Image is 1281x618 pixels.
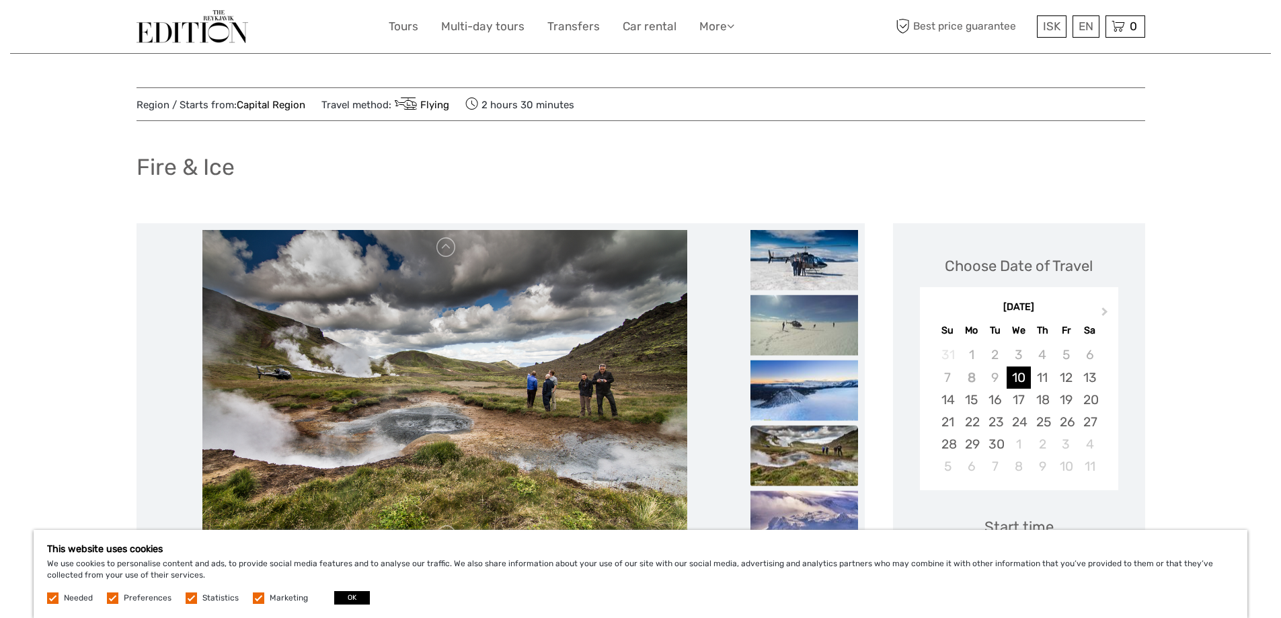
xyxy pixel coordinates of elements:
div: Choose Monday, October 6th, 2025 [960,455,983,477]
span: Region / Starts from: [137,98,305,112]
div: Choose Saturday, October 4th, 2025 [1078,433,1101,455]
div: Choose Thursday, October 2nd, 2025 [1031,433,1054,455]
div: Choose Monday, September 22nd, 2025 [960,411,983,433]
div: Choose Wednesday, September 24th, 2025 [1007,411,1030,433]
div: Choose Wednesday, September 10th, 2025 [1007,366,1030,389]
div: Fr [1054,321,1078,340]
a: Car rental [623,17,676,36]
div: Choose Tuesday, September 23rd, 2025 [983,411,1007,433]
div: Sa [1078,321,1101,340]
h1: Fire & Ice [137,153,235,181]
label: Marketing [270,592,308,604]
div: Not available Thursday, September 4th, 2025 [1031,344,1054,366]
div: [DATE] [920,301,1118,315]
div: Choose Sunday, September 14th, 2025 [936,389,960,411]
div: Choose Friday, September 12th, 2025 [1054,366,1078,389]
div: Choose Sunday, September 21st, 2025 [936,411,960,433]
button: Next Month [1095,304,1117,325]
a: Tours [389,17,418,36]
span: 0 [1128,20,1139,33]
a: More [699,17,734,36]
span: ISK [1043,20,1060,33]
div: Not available Wednesday, September 3rd, 2025 [1007,344,1030,366]
div: Choose Wednesday, September 17th, 2025 [1007,389,1030,411]
label: Needed [64,592,93,604]
div: Choose Friday, September 26th, 2025 [1054,411,1078,433]
a: Multi-day tours [441,17,525,36]
img: 02a209fb670e484a9468b2af5ea188f8_slider_thumbnail.jpg [750,491,858,551]
div: Not available Monday, September 1st, 2025 [960,344,983,366]
div: Choose Friday, September 19th, 2025 [1054,389,1078,411]
div: Not available Tuesday, September 2nd, 2025 [983,344,1007,366]
button: Open LiveChat chat widget [155,21,171,37]
button: OK [334,591,370,605]
span: 2 hours 30 minutes [465,95,574,114]
div: Mo [960,321,983,340]
a: Transfers [547,17,600,36]
div: Choose Monday, September 29th, 2025 [960,433,983,455]
img: f5def455f398410791dbeea8394bda9b_slider_thumbnail.jpg [750,230,858,291]
div: Choose Sunday, October 5th, 2025 [936,455,960,477]
div: Choose Friday, October 3rd, 2025 [1054,433,1078,455]
div: EN [1073,15,1099,38]
div: Choose Saturday, October 11th, 2025 [1078,455,1101,477]
div: Choose Wednesday, October 1st, 2025 [1007,433,1030,455]
div: Choose Tuesday, October 7th, 2025 [983,455,1007,477]
a: Capital Region [237,99,305,111]
div: Choose Saturday, September 20th, 2025 [1078,389,1101,411]
div: Tu [983,321,1007,340]
a: Flying [391,99,450,111]
div: Not available Saturday, September 6th, 2025 [1078,344,1101,366]
div: Choose Wednesday, October 8th, 2025 [1007,455,1030,477]
div: Not available Sunday, August 31st, 2025 [936,344,960,366]
img: The Reykjavík Edition [137,10,248,43]
div: Choose Saturday, September 13th, 2025 [1078,366,1101,389]
div: month 2025-09 [924,344,1114,477]
div: Not available Monday, September 8th, 2025 [960,366,983,389]
div: Choose Saturday, September 27th, 2025 [1078,411,1101,433]
span: Travel method: [321,95,450,114]
p: We're away right now. Please check back later! [19,24,152,34]
img: c2dd7dcaa17f44efb1afeb654460b370_main_slider.jpg [202,230,687,553]
div: Not available Sunday, September 7th, 2025 [936,366,960,389]
div: Choose Friday, October 10th, 2025 [1054,455,1078,477]
div: Not available Friday, September 5th, 2025 [1054,344,1078,366]
div: Choose Sunday, September 28th, 2025 [936,433,960,455]
div: Choose Date of Travel [945,256,1093,276]
img: 7034cf4c9125426f996019de211d52b0_slider_thumbnail.jpg [750,295,858,356]
div: Th [1031,321,1054,340]
div: Choose Thursday, September 11th, 2025 [1031,366,1054,389]
div: Choose Tuesday, September 30th, 2025 [983,433,1007,455]
div: We [1007,321,1030,340]
img: c2dd7dcaa17f44efb1afeb654460b370_slider_thumbnail.jpg [750,426,858,486]
label: Preferences [124,592,171,604]
div: Choose Tuesday, September 16th, 2025 [983,389,1007,411]
div: Su [936,321,960,340]
div: Choose Thursday, September 25th, 2025 [1031,411,1054,433]
div: Choose Thursday, October 9th, 2025 [1031,455,1054,477]
div: Not available Tuesday, September 9th, 2025 [983,366,1007,389]
div: We use cookies to personalise content and ads, to provide social media features and to analyse ou... [34,530,1247,618]
span: Best price guarantee [893,15,1034,38]
img: c47334afa69e415ca698c7305630eef7_slider_thumbnail.jpg [750,360,858,421]
label: Statistics [202,592,239,604]
div: Start time [984,516,1054,537]
div: Choose Monday, September 15th, 2025 [960,389,983,411]
h5: This website uses cookies [47,543,1234,555]
div: Choose Thursday, September 18th, 2025 [1031,389,1054,411]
